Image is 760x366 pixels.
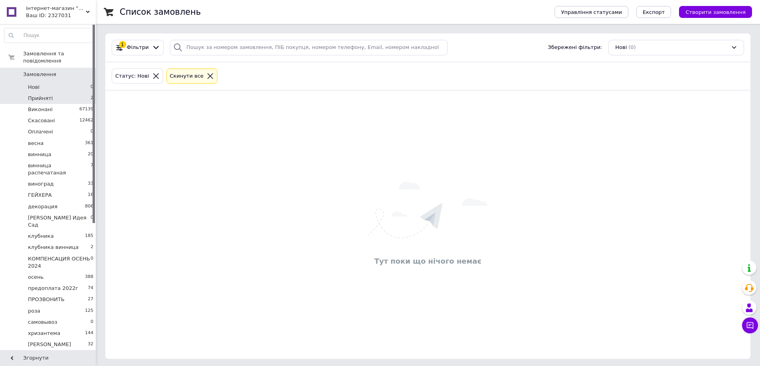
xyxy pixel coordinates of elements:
[88,151,93,158] span: 20
[85,274,93,281] span: 388
[4,28,94,43] input: Пошук
[28,330,60,337] span: хризантема
[28,180,54,188] span: виноград
[28,117,55,124] span: Скасовані
[28,151,51,158] span: винница
[28,255,91,270] span: КОМПЕНСАЦИЯ ОСЕНЬ 2024
[88,341,93,348] span: 32
[85,233,93,240] span: 185
[23,71,56,78] span: Замовлення
[28,244,79,251] span: клубника винница
[615,44,627,51] span: Нові
[28,296,65,303] span: ПРОЗВОНИТЬ
[91,255,93,270] span: 0
[88,285,93,292] span: 74
[127,44,149,51] span: Фільтри
[671,9,752,15] a: Створити замовлення
[26,12,96,19] div: Ваш ID: 2327031
[742,317,758,333] button: Чат з покупцем
[91,95,93,102] span: 2
[28,319,57,326] span: самовывоз
[28,84,39,91] span: Нові
[109,256,746,266] div: Тут поки що нічого немає
[91,214,93,229] span: 0
[85,330,93,337] span: 144
[28,192,52,199] span: ГЕЙХЕРА
[28,285,78,292] span: предоплата 2022г
[168,72,205,80] div: Cкинути все
[628,44,636,50] span: (0)
[28,341,71,348] span: [PERSON_NAME]
[685,9,746,15] span: Створити замовлення
[85,307,93,315] span: 125
[643,9,665,15] span: Експорт
[28,140,43,147] span: весна
[23,50,96,65] span: Замовлення та повідомлення
[88,192,93,199] span: 16
[555,6,628,18] button: Управління статусами
[91,162,93,176] span: 7
[548,44,602,51] span: Збережені фільтри:
[114,72,151,80] div: Статус: Нові
[28,214,91,229] span: [PERSON_NAME] Идея Сад
[119,41,126,48] div: 1
[28,274,43,281] span: осень
[91,84,93,91] span: 0
[170,40,448,55] input: Пошук за номером замовлення, ПІБ покупця, номером телефону, Email, номером накладної
[79,117,93,124] span: 12462
[88,180,93,188] span: 33
[85,203,93,210] span: 806
[679,6,752,18] button: Створити замовлення
[120,7,201,17] h1: Список замовлень
[28,128,53,135] span: Оплачені
[28,203,57,210] span: декорация
[85,140,93,147] span: 361
[88,296,93,303] span: 27
[28,307,40,315] span: роза
[91,128,93,135] span: 0
[28,106,53,113] span: Виконані
[91,244,93,251] span: 2
[636,6,671,18] button: Експорт
[26,5,86,12] span: інтернет-магазин "БаТаня"
[91,319,93,326] span: 0
[28,162,91,176] span: винница распечатаная
[79,106,93,113] span: 67139
[28,233,54,240] span: клубника
[561,9,622,15] span: Управління статусами
[28,95,53,102] span: Прийняті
